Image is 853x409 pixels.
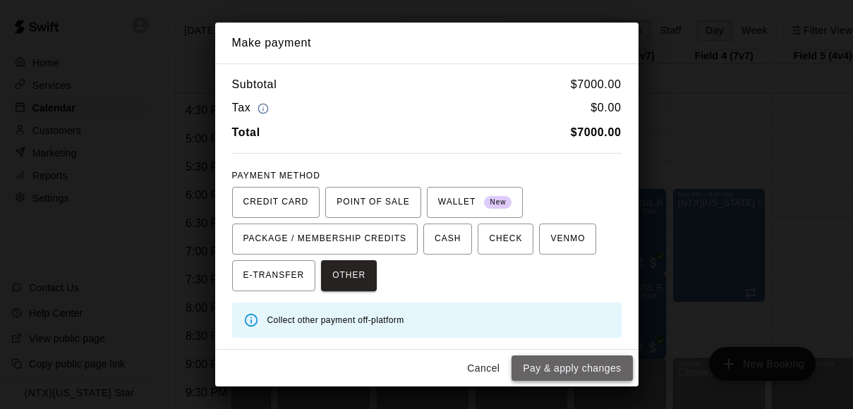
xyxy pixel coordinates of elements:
[484,193,512,212] span: New
[539,224,596,255] button: VENMO
[337,191,409,214] span: POINT OF SALE
[438,191,512,214] span: WALLET
[215,23,639,63] h2: Make payment
[232,224,418,255] button: PACKAGE / MEMBERSHIP CREDITS
[232,75,277,94] h6: Subtotal
[332,264,365,287] span: OTHER
[435,228,461,250] span: CASH
[232,171,320,181] span: PAYMENT METHOD
[232,187,320,218] button: CREDIT CARD
[461,355,506,381] button: Cancel
[243,191,309,214] span: CREDIT CARD
[232,260,316,291] button: E-TRANSFER
[427,187,524,218] button: WALLET New
[325,187,421,218] button: POINT OF SALE
[591,99,621,118] h6: $ 0.00
[232,126,260,138] b: Total
[243,264,305,287] span: E-TRANSFER
[243,228,407,250] span: PACKAGE / MEMBERSHIP CREDITS
[478,224,533,255] button: CHECK
[232,99,273,118] h6: Tax
[571,75,622,94] h6: $ 7000.00
[512,355,632,381] button: Pay & apply changes
[550,228,585,250] span: VENMO
[571,126,622,138] b: $ 7000.00
[321,260,377,291] button: OTHER
[267,315,404,325] span: Collect other payment off-platform
[423,224,472,255] button: CASH
[489,228,522,250] span: CHECK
